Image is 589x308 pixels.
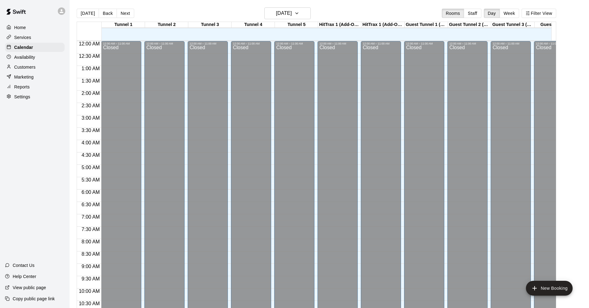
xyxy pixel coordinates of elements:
span: 10:30 AM [77,301,101,306]
p: Customers [14,64,36,70]
p: View public page [13,284,46,291]
button: Filter View [522,9,556,18]
span: 12:00 AM [77,41,101,46]
p: Availability [14,54,35,60]
span: 12:30 AM [77,53,101,59]
div: HitTrax 1 (Add-On Service) [318,22,361,28]
a: Customers [5,62,65,72]
span: 1:30 AM [80,78,101,83]
div: 12:00 AM – 11:00 AM [493,42,529,45]
span: 10:00 AM [77,289,101,294]
div: Tunnel 4 [232,22,275,28]
div: Guest Tunnel 1 (2 Maximum) [405,22,448,28]
a: Availability [5,53,65,62]
button: Staff [464,9,481,18]
div: 12:00 AM – 11:00 AM [536,42,572,45]
span: 4:00 AM [80,140,101,145]
div: 12:00 AM – 11:00 AM [363,42,399,45]
button: Week [500,9,519,18]
a: Reports [5,82,65,92]
a: Calendar [5,43,65,52]
span: 6:00 AM [80,190,101,195]
h6: [DATE] [276,9,292,18]
div: 12:00 AM – 11:00 AM [146,42,183,45]
div: HitTrax 1 (Add-On Service) [361,22,405,28]
button: Rooms [442,9,464,18]
p: Services [14,34,31,41]
span: 9:00 AM [80,264,101,269]
a: Marketing [5,72,65,82]
div: 12:00 AM – 11:00 AM [190,42,226,45]
p: Copy public page link [13,296,55,302]
div: Guest Tunnel 3 (2 Maximum) [491,22,535,28]
p: Calendar [14,44,33,50]
span: 8:00 AM [80,239,101,244]
span: 6:30 AM [80,202,101,207]
button: Back [99,9,117,18]
div: 12:00 AM – 11:00 AM [233,42,269,45]
span: 2:00 AM [80,91,101,96]
button: [DATE] [77,9,99,18]
div: Tunnel 5 [275,22,318,28]
span: 7:30 AM [80,227,101,232]
span: 7:00 AM [80,214,101,220]
div: Guest Tunnel 2 (2 Maximum) [448,22,491,28]
p: Contact Us [13,262,35,268]
div: 12:00 AM – 11:00 AM [103,42,139,45]
div: Tunnel 2 [145,22,188,28]
p: Home [14,24,26,31]
div: 12:00 AM – 11:00 AM [449,42,486,45]
div: 12:00 AM – 11:00 AM [406,42,442,45]
button: add [526,281,573,296]
div: 12:00 AM – 11:00 AM [276,42,313,45]
div: 12:00 AM – 11:00 AM [319,42,356,45]
span: 4:30 AM [80,152,101,158]
a: Services [5,33,65,42]
div: Tunnel 1 [102,22,145,28]
span: 1:00 AM [80,66,101,71]
a: Settings [5,92,65,101]
span: 8:30 AM [80,251,101,257]
button: [DATE] [264,7,311,19]
button: Next [117,9,134,18]
button: Day [484,9,500,18]
span: 5:30 AM [80,177,101,182]
p: Help Center [13,273,36,280]
p: Reports [14,84,30,90]
p: Marketing [14,74,34,80]
span: 9:30 AM [80,276,101,281]
span: 3:00 AM [80,115,101,121]
div: Tunnel 3 [188,22,232,28]
p: Settings [14,94,30,100]
span: 5:00 AM [80,165,101,170]
div: Guest Tunnel 4 [535,22,578,28]
span: 3:30 AM [80,128,101,133]
span: 2:30 AM [80,103,101,108]
a: Home [5,23,65,32]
